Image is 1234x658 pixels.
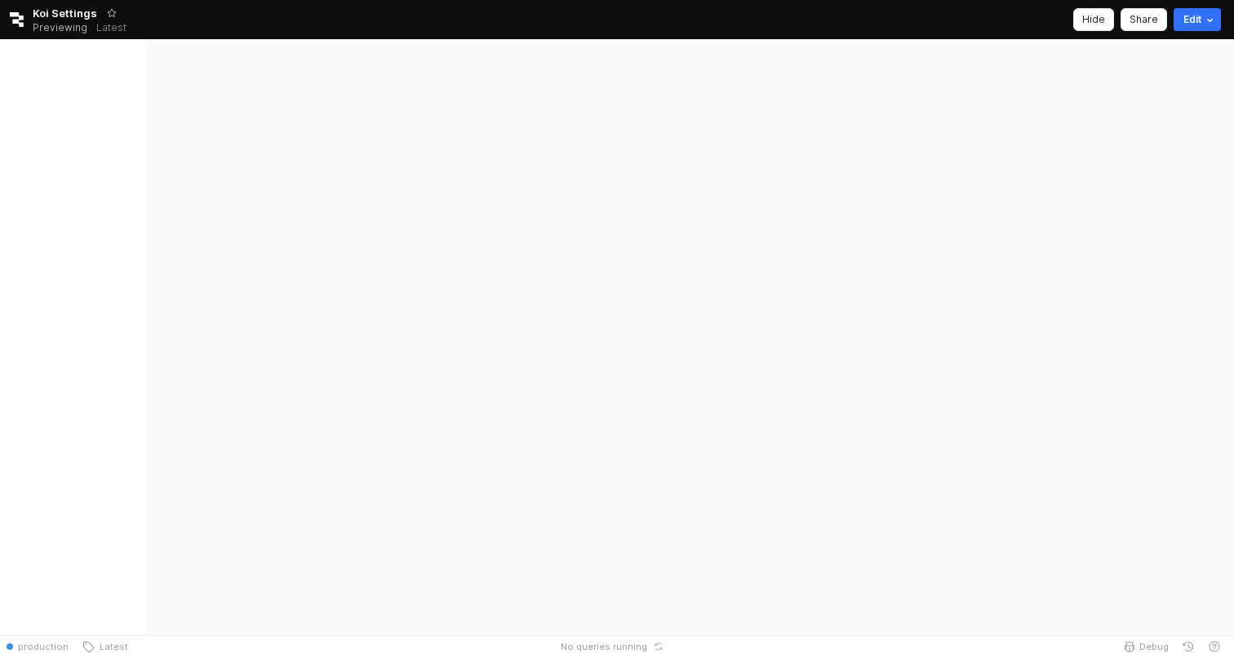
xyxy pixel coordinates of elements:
[1201,635,1227,658] button: Help
[33,16,135,39] div: Previewing Latest
[95,640,128,653] span: Latest
[1139,640,1169,653] span: Debug
[1130,13,1158,26] p: Share
[1116,635,1175,658] button: Debug
[75,635,135,658] button: Latest
[33,20,87,36] span: Previewing
[1121,8,1167,31] button: Share app
[96,21,127,34] p: Latest
[87,16,135,39] button: Releases and History
[561,640,647,653] span: No queries running
[1174,8,1221,31] button: Edit
[147,39,1234,635] main: App Frame
[18,640,69,653] span: production
[650,642,667,651] button: Reset app state
[33,5,97,21] span: Koi Settings
[1175,635,1201,658] button: History
[1082,9,1105,30] div: Hide
[1073,8,1114,31] button: Hide app
[104,5,120,21] button: Add app to favorites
